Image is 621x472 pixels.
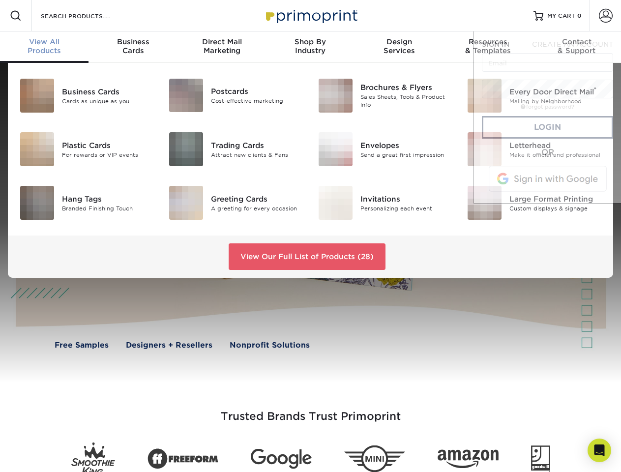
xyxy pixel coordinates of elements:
div: For rewards or VIP events [62,150,154,159]
img: Greeting Cards [169,186,203,220]
img: Letterhead [468,132,502,166]
a: Large Format Printing Large Format Printing Custom displays & signage [467,182,601,224]
div: Hang Tags [62,193,154,204]
span: Shop By [266,37,355,46]
span: MY CART [547,12,575,20]
a: Envelopes Envelopes Send a great first impression [318,128,452,170]
a: Every Door Direct Mail Every Door Direct Mail® Mailing by Neighborhood [467,75,601,117]
div: Brochures & Flyers [360,82,452,93]
input: Email [482,53,613,72]
div: OR [482,147,613,158]
div: Send a great first impression [360,150,452,159]
div: Cards [89,37,177,55]
a: Business Cards Business Cards Cards as unique as you [20,75,154,117]
a: DesignServices [355,31,444,63]
div: Greeting Cards [211,193,303,204]
div: Business Cards [62,86,154,97]
a: Greeting Cards Greeting Cards A greeting for every occasion [169,182,303,224]
iframe: Google Customer Reviews [2,442,84,469]
img: Amazon [438,450,499,469]
img: Business Cards [20,79,54,113]
div: Custom displays & signage [509,204,601,212]
div: A greeting for every occasion [211,204,303,212]
img: Primoprint [262,5,360,26]
img: Large Format Printing [468,186,502,220]
a: Login [482,116,613,139]
div: Cost-effective marketing [211,97,303,105]
a: Resources& Templates [444,31,532,63]
span: Design [355,37,444,46]
span: Business [89,37,177,46]
img: Brochures & Flyers [319,79,353,113]
a: BusinessCards [89,31,177,63]
img: Trading Cards [169,132,203,166]
div: Cards as unique as you [62,97,154,105]
img: Plastic Cards [20,132,54,166]
div: Branded Finishing Touch [62,204,154,212]
img: Google [251,449,312,469]
a: Trading Cards Trading Cards Attract new clients & Fans [169,128,303,170]
div: Envelopes [360,140,452,150]
div: Attract new clients & Fans [211,150,303,159]
span: Resources [444,37,532,46]
div: Industry [266,37,355,55]
img: Hang Tags [20,186,54,220]
a: Invitations Invitations Personalizing each event [318,182,452,224]
div: Invitations [360,193,452,204]
span: CREATE AN ACCOUNT [532,40,613,48]
a: Hang Tags Hang Tags Branded Finishing Touch [20,182,154,224]
img: Postcards [169,79,203,112]
span: 0 [577,12,582,19]
a: Shop ByIndustry [266,31,355,63]
a: Letterhead Letterhead Make it official and professional [467,128,601,170]
div: Sales Sheets, Tools & Product Info [360,93,452,109]
input: SEARCH PRODUCTS..... [40,10,136,22]
div: Trading Cards [211,140,303,150]
div: Personalizing each event [360,204,452,212]
div: Postcards [211,86,303,97]
img: Every Door Direct Mail [468,79,502,113]
img: Invitations [319,186,353,220]
div: Marketing [177,37,266,55]
span: Direct Mail [177,37,266,46]
a: Brochures & Flyers Brochures & Flyers Sales Sheets, Tools & Product Info [318,75,452,117]
div: & Templates [444,37,532,55]
h3: Trusted Brands Trust Primoprint [23,386,598,435]
a: Postcards Postcards Cost-effective marketing [169,75,303,116]
div: Open Intercom Messenger [588,439,611,462]
a: View Our Full List of Products (28) [229,243,385,270]
img: Envelopes [319,132,353,166]
img: Goodwill [531,445,550,472]
div: Plastic Cards [62,140,154,150]
a: forgot password? [521,104,574,110]
div: Services [355,37,444,55]
a: Plastic Cards Plastic Cards For rewards or VIP events [20,128,154,170]
span: SIGN IN [482,40,509,48]
a: Direct MailMarketing [177,31,266,63]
